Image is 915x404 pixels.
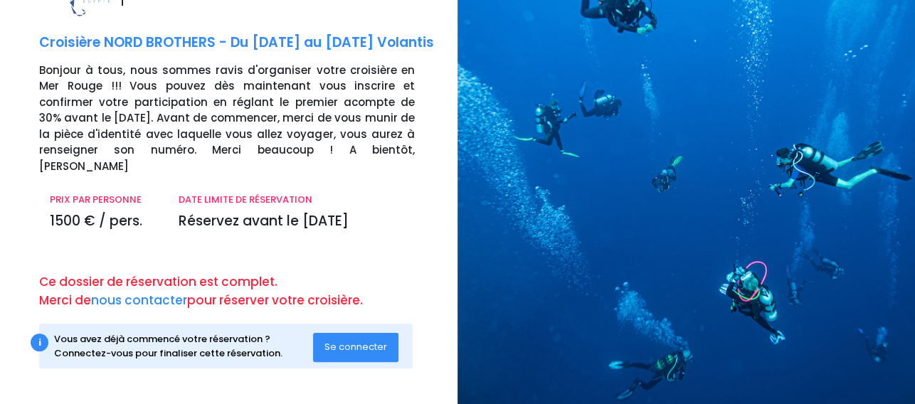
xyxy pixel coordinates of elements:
[50,211,157,232] p: 1500 € / pers.
[39,33,447,53] p: Croisière NORD BROTHERS - Du [DATE] au [DATE] Volantis
[39,63,447,175] p: Bonjour à tous, nous sommes ravis d'organiser votre croisière en Mer Rouge !!! Vous pouvez dès ma...
[313,341,398,353] a: Se connecter
[313,333,398,361] button: Se connecter
[91,292,187,309] a: nous contacter
[324,340,387,353] span: Se connecter
[50,193,157,207] p: PRIX PAR PERSONNE
[39,273,447,309] p: Ce dossier de réservation est complet. Merci de pour réserver votre croisière.
[31,334,48,351] div: i
[179,193,415,207] p: DATE LIMITE DE RÉSERVATION
[179,211,415,232] p: Réservez avant le [DATE]
[54,332,313,360] div: Vous avez déjà commencé votre réservation ? Connectez-vous pour finaliser cette réservation.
